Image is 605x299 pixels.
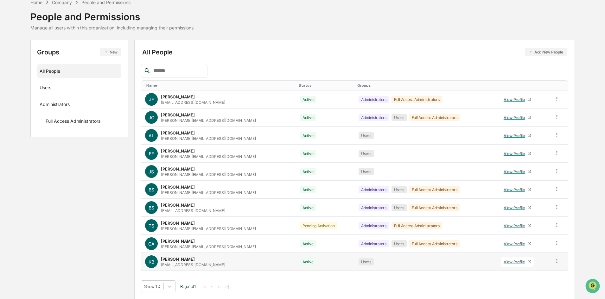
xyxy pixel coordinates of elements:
div: Administrators [359,186,389,193]
div: 🔎 [6,92,11,97]
a: View Profile [501,167,534,177]
div: View Profile [504,187,527,192]
div: Active [300,96,316,103]
div: Groups [37,48,122,56]
div: View Profile [504,241,527,246]
a: Powered byPylon [45,107,77,112]
div: Users [359,168,374,175]
span: AL [149,133,154,138]
div: [PERSON_NAME][EMAIL_ADDRESS][DOMAIN_NAME] [161,154,256,159]
span: JS [149,169,154,174]
div: [PERSON_NAME][EMAIL_ADDRESS][DOMAIN_NAME] [161,226,256,231]
span: Preclearance [13,80,41,86]
span: JF [149,97,154,102]
div: Full Access Administrators [409,204,460,211]
div: Active [300,132,316,139]
div: Manage all users within this organization, including managing their permissions [30,25,194,30]
div: Users [392,240,407,247]
div: Administrators [359,204,389,211]
div: Users [392,114,407,121]
div: View Profile [504,205,527,210]
div: All People [142,48,567,56]
a: View Profile [501,257,534,267]
button: |< [201,284,208,289]
div: Users [359,150,374,157]
div: [PERSON_NAME] [161,257,195,262]
div: [PERSON_NAME] [161,184,195,190]
button: >| [223,284,231,289]
span: Data Lookup [13,92,40,98]
div: [PERSON_NAME] [161,166,195,171]
div: [PERSON_NAME][EMAIL_ADDRESS][DOMAIN_NAME] [161,172,256,177]
div: Toggle SortBy [357,83,494,88]
a: View Profile [501,221,534,231]
button: Start new chat [108,50,115,58]
span: Attestations [52,80,79,86]
div: Active [300,168,316,175]
div: [PERSON_NAME] [161,130,195,135]
div: Toggle SortBy [146,83,294,88]
div: View Profile [504,259,527,264]
div: [EMAIL_ADDRESS][DOMAIN_NAME] [161,262,225,267]
div: [EMAIL_ADDRESS][DOMAIN_NAME] [161,208,225,213]
div: [PERSON_NAME] [161,112,195,117]
div: Active [300,258,316,265]
div: 🖐️ [6,80,11,85]
div: Toggle SortBy [299,83,352,88]
div: All People [40,66,119,76]
div: Users [392,186,407,193]
div: Active [300,150,316,157]
div: Users [359,132,374,139]
span: KB [149,259,154,265]
img: 1746055101610-c473b297-6a78-478c-a979-82029cc54cd1 [6,48,18,60]
button: < [209,284,215,289]
span: EF [149,151,154,156]
div: Active [300,204,316,211]
div: View Profile [504,97,527,102]
span: JG [149,115,154,120]
div: Administrators [40,102,70,109]
div: View Profile [504,133,527,138]
div: Toggle SortBy [555,83,565,88]
div: Active [300,240,316,247]
div: [PERSON_NAME][EMAIL_ADDRESS][DOMAIN_NAME] [161,118,256,123]
div: View Profile [504,115,527,120]
a: View Profile [501,185,534,195]
button: Add New People [525,48,567,56]
a: View Profile [501,239,534,249]
a: View Profile [501,203,534,213]
div: Users [40,85,51,92]
div: Full Access Administrators [392,222,442,229]
p: How can we help? [6,13,115,23]
div: People and Permissions [30,6,194,22]
div: Administrators [359,96,389,103]
div: Full Access Administrators [46,118,100,126]
a: 🔎Data Lookup [4,89,42,101]
div: Full Access Administrators [409,186,460,193]
div: Full Access Administrators [409,114,460,121]
div: [PERSON_NAME] [161,239,195,244]
div: [PERSON_NAME][EMAIL_ADDRESS][DOMAIN_NAME] [161,136,256,141]
div: Toggle SortBy [500,83,547,88]
span: Page 1 of 1 [180,284,196,289]
div: View Profile [504,223,527,228]
span: BS [149,205,154,210]
button: > [216,284,223,289]
a: 🗄️Attestations [43,77,81,89]
div: Administrators [359,240,389,247]
div: 🗄️ [46,80,51,85]
a: View Profile [501,113,534,122]
div: Administrators [359,222,389,229]
span: CA [148,241,155,246]
div: [PERSON_NAME][EMAIL_ADDRESS][DOMAIN_NAME] [161,244,256,249]
a: View Profile [501,149,534,159]
div: Active [300,114,316,121]
div: [PERSON_NAME] [161,202,195,208]
div: Users [392,204,407,211]
div: Active [300,186,316,193]
a: View Profile [501,131,534,140]
div: View Profile [504,151,527,156]
div: Users [359,258,374,265]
